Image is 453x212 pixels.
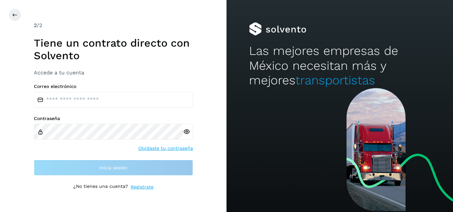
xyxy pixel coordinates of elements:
[34,22,37,28] span: 2
[34,37,193,62] h1: Tiene un contrato directo con Solvento
[34,84,193,89] label: Correo electrónico
[34,116,193,121] label: Contraseña
[249,44,430,88] h2: Las mejores empresas de México necesitan más y mejores
[295,73,375,87] span: transportistas
[131,184,154,191] a: Regístrate
[138,145,193,152] a: Olvidaste tu contraseña
[34,69,193,76] h3: Accede a tu cuenta
[73,184,128,191] p: ¿No tienes una cuenta?
[34,160,193,176] button: Inicia sesión
[99,165,127,170] span: Inicia sesión
[34,21,193,29] div: /2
